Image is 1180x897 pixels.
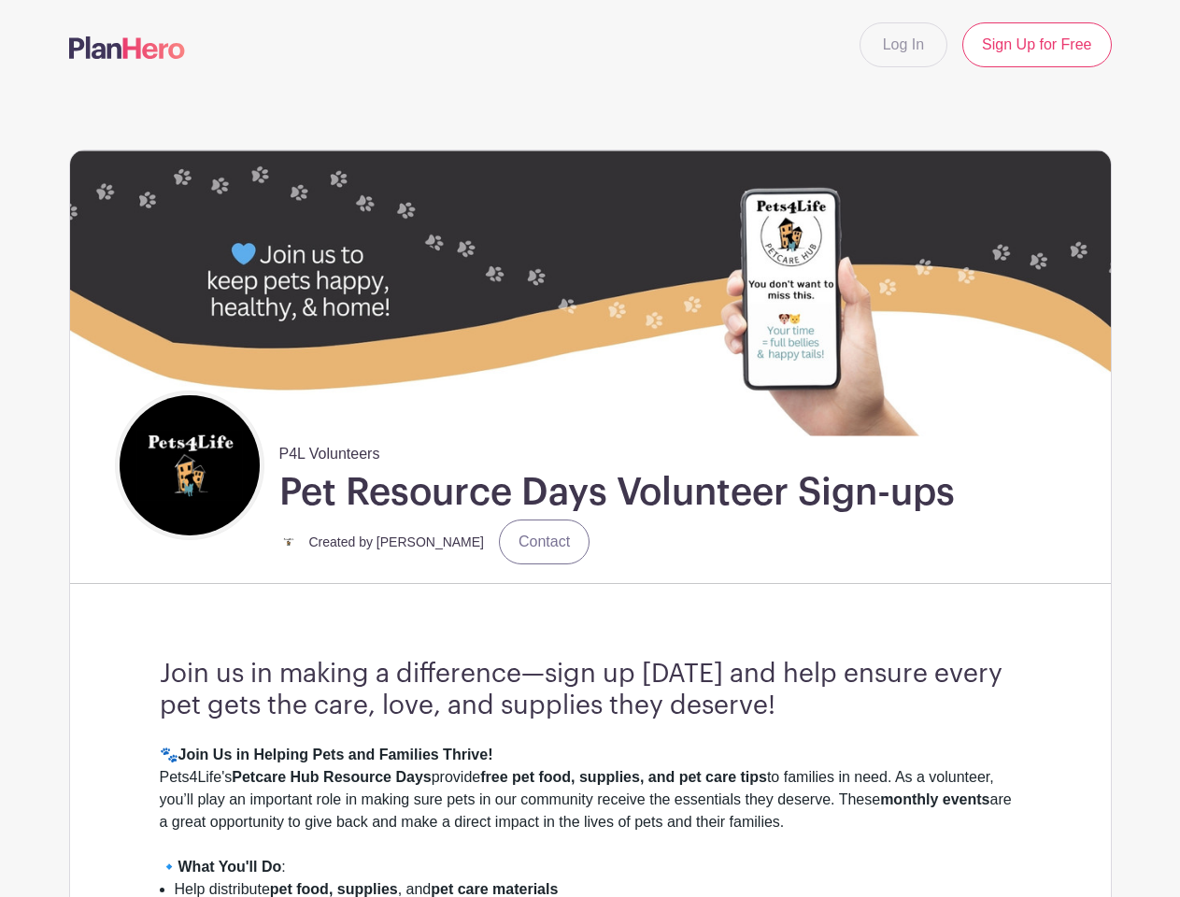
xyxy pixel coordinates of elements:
[309,534,485,549] small: Created by [PERSON_NAME]
[69,36,185,59] img: logo-507f7623f17ff9eddc593b1ce0a138ce2505c220e1c5a4e2b4648c50719b7d32.svg
[880,791,989,807] strong: monthly events
[160,856,1021,878] div: 🔹 :
[120,395,260,535] img: square%20black%20logo%20FB%20profile.jpg
[499,520,590,564] a: Contact
[962,22,1111,67] a: Sign Up for Free
[860,22,947,67] a: Log In
[232,769,431,785] strong: Petcare Hub Resource Days
[160,744,1021,856] div: 🐾 Pets4Life's provide to families in need. As a volunteer, you’ll play an important role in makin...
[70,150,1111,435] img: 40210%20Zip%20(7).jpg
[270,881,398,897] strong: pet food, supplies
[178,747,493,762] strong: Join Us in Helping Pets and Families Thrive!
[160,659,1021,721] h3: Join us in making a difference—sign up [DATE] and help ensure every pet gets the care, love, and ...
[480,769,767,785] strong: free pet food, supplies, and pet care tips
[178,859,282,875] strong: What You'll Do
[279,469,955,516] h1: Pet Resource Days Volunteer Sign-ups
[279,435,380,465] span: P4L Volunteers
[279,533,298,551] img: small%20square%20logo.jpg
[431,881,558,897] strong: pet care materials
